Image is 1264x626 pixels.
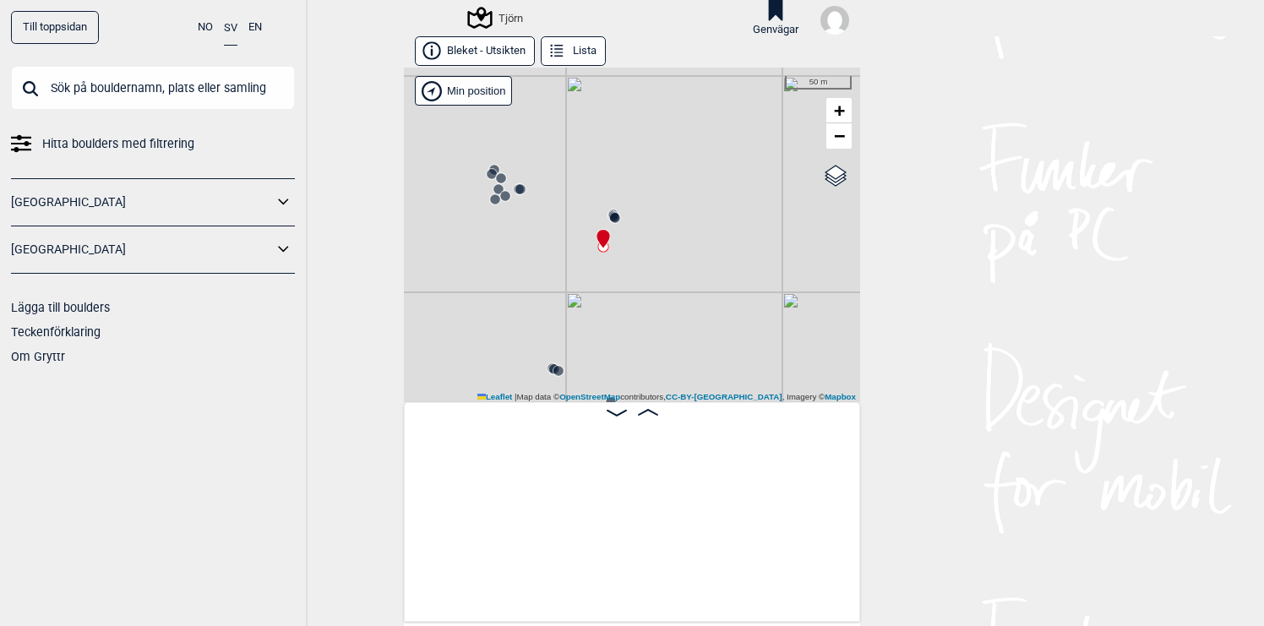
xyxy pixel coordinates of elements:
[834,125,845,146] span: −
[470,8,523,28] div: Tjörn
[473,391,860,403] div: Map data © contributors, , Imagery ©
[825,392,856,401] a: Mapbox
[834,100,845,121] span: +
[826,123,852,149] a: Zoom out
[415,36,535,66] button: Bleket - Utsikten
[198,11,213,44] button: NO
[11,66,295,110] input: Sök på bouldernamn, plats eller samling
[11,301,110,314] a: Lägga till boulders
[820,6,849,35] img: User fallback1
[666,392,782,401] a: CC-BY-[GEOGRAPHIC_DATA]
[11,190,273,215] a: [GEOGRAPHIC_DATA]
[11,132,295,156] a: Hitta boulders med filtrering
[541,36,606,66] button: Lista
[477,392,512,401] a: Leaflet
[42,132,194,156] span: Hitta boulders med filtrering
[248,11,262,44] button: EN
[11,11,99,44] a: Till toppsidan
[415,76,512,106] div: Vis min position
[820,157,852,194] a: Layers
[11,325,101,339] a: Teckenförklaring
[826,98,852,123] a: Zoom in
[11,350,65,363] a: Om Gryttr
[224,11,237,46] button: SV
[559,392,620,401] a: OpenStreetMap
[515,392,517,401] span: |
[11,237,273,262] a: [GEOGRAPHIC_DATA]
[785,76,852,90] div: 50 m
